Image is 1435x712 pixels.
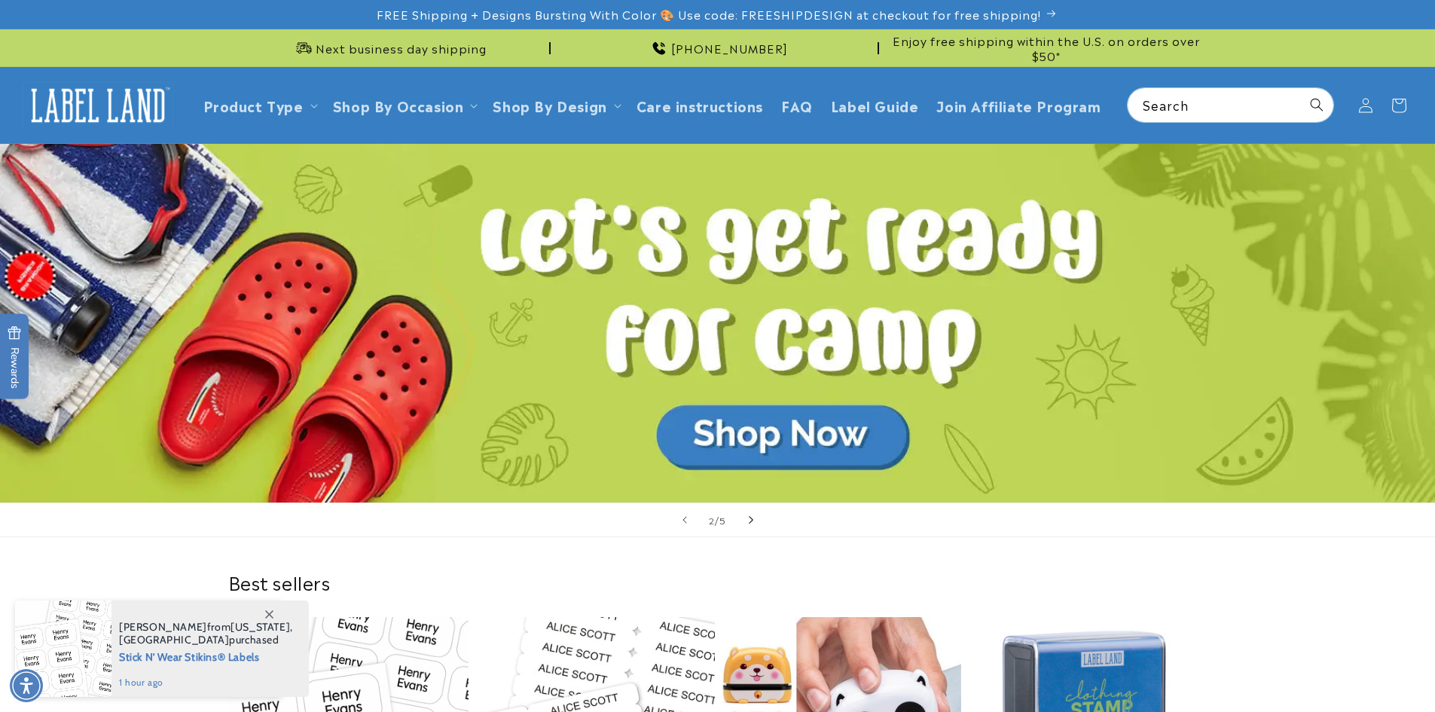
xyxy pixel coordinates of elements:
span: FAQ [781,96,813,114]
button: Previous slide [668,503,701,536]
img: Label Land [23,82,173,129]
span: Rewards [8,325,22,388]
div: Accessibility Menu [10,669,43,702]
a: Product Type [203,95,304,115]
summary: Shop By Occasion [324,87,484,123]
h2: Best sellers [228,570,1208,594]
summary: Product Type [194,87,324,123]
span: [US_STATE] [231,620,290,634]
div: Announcement [557,29,879,66]
span: Enjoy free shipping within the U.S. on orders over $50* [885,33,1208,63]
span: 2 [709,512,715,527]
span: 1 hour ago [119,676,293,689]
span: Next business day shipping [316,41,487,56]
a: FAQ [772,87,822,123]
span: Stick N' Wear Stikins® Labels [119,646,293,665]
div: Announcement [228,29,551,66]
span: [GEOGRAPHIC_DATA] [119,633,229,646]
span: Label Guide [831,96,919,114]
span: / [715,512,719,527]
button: Search [1300,88,1333,121]
span: FREE Shipping + Designs Bursting With Color 🎨 Use code: FREESHIPDESIGN at checkout for free shipp... [377,7,1041,22]
a: Care instructions [627,87,772,123]
span: Care instructions [637,96,763,114]
span: 5 [719,512,726,527]
a: Label Guide [822,87,928,123]
div: Announcement [885,29,1208,66]
a: Join Affiliate Program [927,87,1110,123]
span: from , purchased [119,621,293,646]
span: Join Affiliate Program [936,96,1101,114]
span: [PERSON_NAME] [119,620,207,634]
a: Shop By Design [493,95,606,115]
a: Label Land [17,76,179,134]
span: Shop By Occasion [333,96,464,114]
summary: Shop By Design [484,87,627,123]
span: [PHONE_NUMBER] [671,41,788,56]
button: Next slide [734,503,768,536]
